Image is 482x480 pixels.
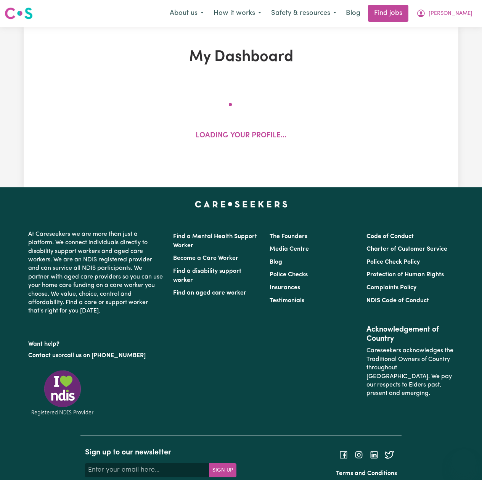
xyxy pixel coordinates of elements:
a: Find an aged care worker [173,290,246,296]
h1: My Dashboard [101,48,381,66]
button: My Account [411,5,477,21]
a: Become a Care Worker [173,255,238,261]
a: Contact us [28,353,58,359]
p: Loading your profile... [196,130,286,142]
a: Code of Conduct [366,234,414,240]
a: Media Centre [270,246,309,252]
a: Police Checks [270,272,308,278]
a: Testimonials [270,298,304,304]
span: [PERSON_NAME] [429,10,472,18]
iframe: Button to launch messaging window [451,449,476,474]
p: At Careseekers we are more than just a platform. We connect individuals directly to disability su... [28,227,164,319]
button: About us [165,5,209,21]
a: Police Check Policy [366,259,420,265]
a: Find a disability support worker [173,268,241,283]
a: Complaints Policy [366,285,416,291]
a: Follow Careseekers on LinkedIn [370,451,379,457]
a: Insurances [270,285,300,291]
a: Follow Careseekers on Twitter [385,451,394,457]
h2: Sign up to our newsletter [85,448,236,457]
a: Find jobs [368,5,408,22]
a: Follow Careseekers on Instagram [354,451,363,457]
h2: Acknowledgement of Country [366,325,454,343]
a: Blog [270,259,282,265]
a: Blog [341,5,365,22]
input: Enter your email here... [85,463,209,477]
p: Want help? [28,337,164,348]
a: Protection of Human Rights [366,272,444,278]
p: Careseekers acknowledges the Traditional Owners of Country throughout [GEOGRAPHIC_DATA]. We pay o... [366,343,454,401]
a: Careseekers home page [195,201,288,207]
button: Safety & resources [266,5,341,21]
a: The Founders [270,234,307,240]
a: call us on [PHONE_NUMBER] [64,353,146,359]
img: Careseekers logo [5,6,33,20]
a: NDIS Code of Conduct [366,298,429,304]
a: Charter of Customer Service [366,246,447,252]
button: Subscribe [209,463,236,477]
button: How it works [209,5,266,21]
img: Registered NDIS provider [28,369,97,417]
a: Terms and Conditions [336,470,397,477]
a: Find a Mental Health Support Worker [173,234,257,249]
a: Careseekers logo [5,5,33,22]
a: Follow Careseekers on Facebook [339,451,348,457]
p: or [28,348,164,363]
